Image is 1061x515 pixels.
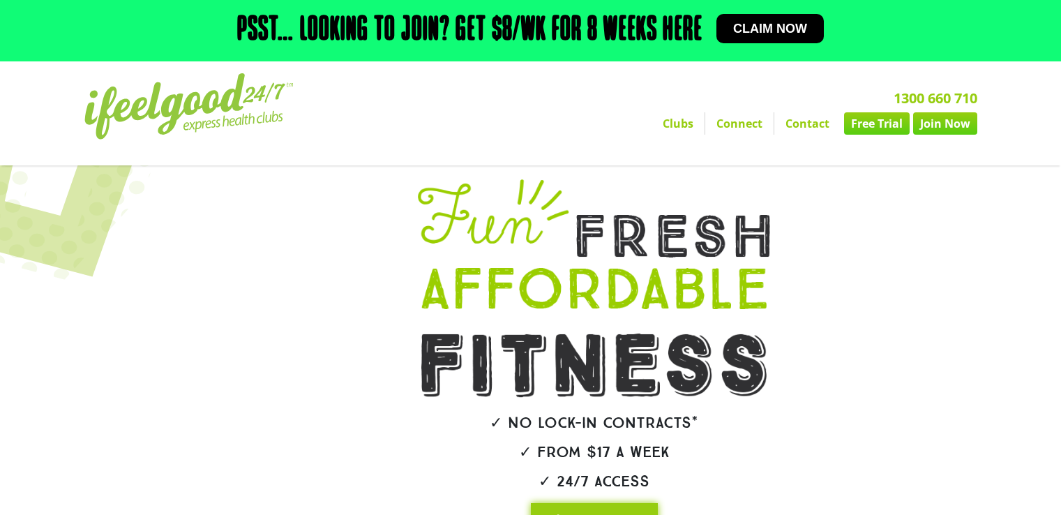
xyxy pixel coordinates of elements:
nav: Menu [402,112,977,135]
h2: ✓ No lock-in contracts* [379,415,810,431]
a: Claim now [716,14,824,43]
a: Free Trial [844,112,910,135]
h2: ✓ From $17 a week [379,445,810,460]
a: 1300 660 710 [894,89,977,107]
a: Contact [774,112,841,135]
h2: Psst… Looking to join? Get $8/wk for 8 weeks here [237,14,702,47]
a: Join Now [913,112,977,135]
a: Connect [705,112,774,135]
span: Claim now [733,22,807,35]
h2: ✓ 24/7 Access [379,474,810,489]
a: Clubs [652,112,705,135]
